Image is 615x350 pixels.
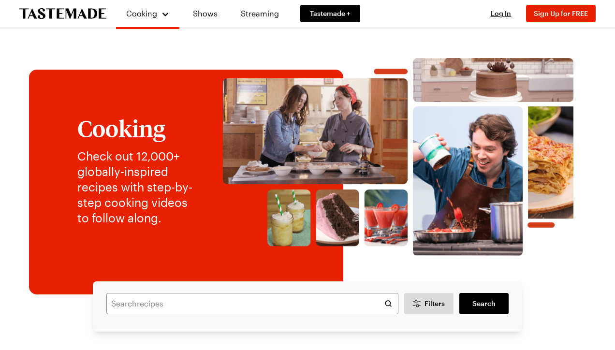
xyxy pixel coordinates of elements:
h1: Cooking [77,116,201,141]
button: Cooking [126,4,170,23]
button: Log In [482,9,520,18]
button: Sign Up for FREE [526,5,596,22]
span: Sign Up for FREE [534,9,588,17]
span: Search [472,299,496,308]
a: Tastemade + [300,5,360,22]
span: Filters [425,299,445,308]
span: Cooking [126,9,157,18]
a: To Tastemade Home Page [19,8,106,19]
img: Explore recipes [220,58,576,256]
p: Check out 12,000+ globally-inspired recipes with step-by-step cooking videos to follow along. [77,148,201,226]
button: Desktop filters [404,293,454,314]
a: filters [459,293,509,314]
span: Log In [491,9,511,17]
span: Tastemade + [310,9,351,18]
